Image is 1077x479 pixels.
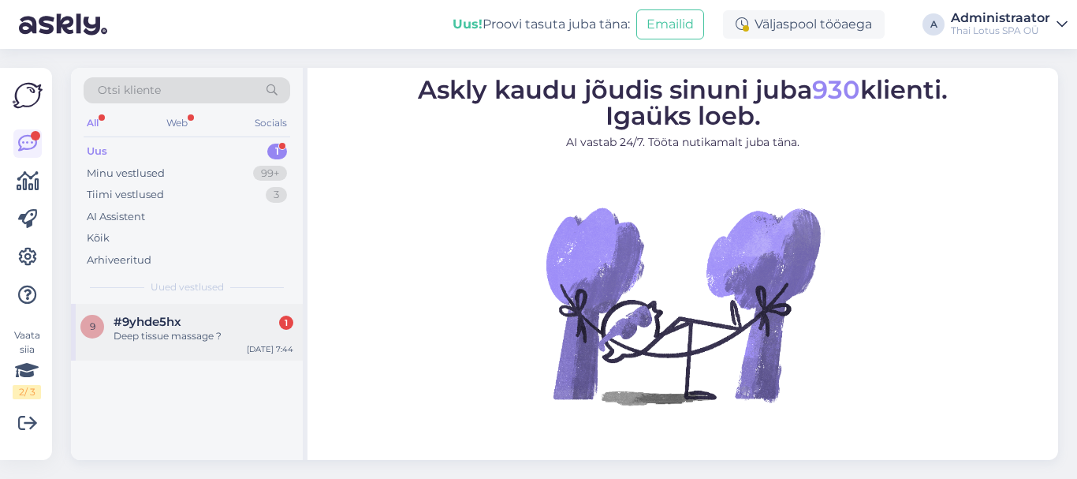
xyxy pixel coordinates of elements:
div: Deep tissue massage ? [114,329,293,343]
button: Emailid [636,9,704,39]
div: AI Assistent [87,209,145,225]
div: Minu vestlused [87,166,165,181]
div: A [922,13,945,36]
b: Uus! [453,17,483,32]
img: Askly Logo [13,80,43,110]
div: [DATE] 7:44 [247,343,293,355]
span: #9yhde5hx [114,315,181,329]
div: Proovi tasuta juba täna: [453,15,630,34]
img: No Chat active [541,163,825,447]
div: 1 [279,316,293,330]
div: Administraator [951,12,1050,24]
div: Kõik [87,230,110,246]
div: 99+ [253,166,287,181]
div: Vaata siia [13,328,41,399]
div: Väljaspool tööaega [723,10,885,39]
div: All [84,113,102,133]
a: AdministraatorThai Lotus SPA OÜ [951,12,1068,37]
span: Uued vestlused [151,280,224,294]
div: Arhiveeritud [87,253,151,268]
div: Tiimi vestlused [87,187,164,203]
div: 3 [266,187,287,203]
div: Socials [252,113,290,133]
span: Otsi kliente [98,82,161,99]
span: Askly kaudu jõudis sinuni juba klienti. Igaüks loeb. [418,74,948,131]
span: 9 [90,320,95,332]
div: Web [163,113,191,133]
div: Uus [87,144,107,159]
p: AI vastab 24/7. Tööta nutikamalt juba täna. [418,134,948,151]
div: 1 [267,144,287,159]
span: 930 [812,74,860,105]
div: 2 / 3 [13,385,41,399]
div: Thai Lotus SPA OÜ [951,24,1050,37]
